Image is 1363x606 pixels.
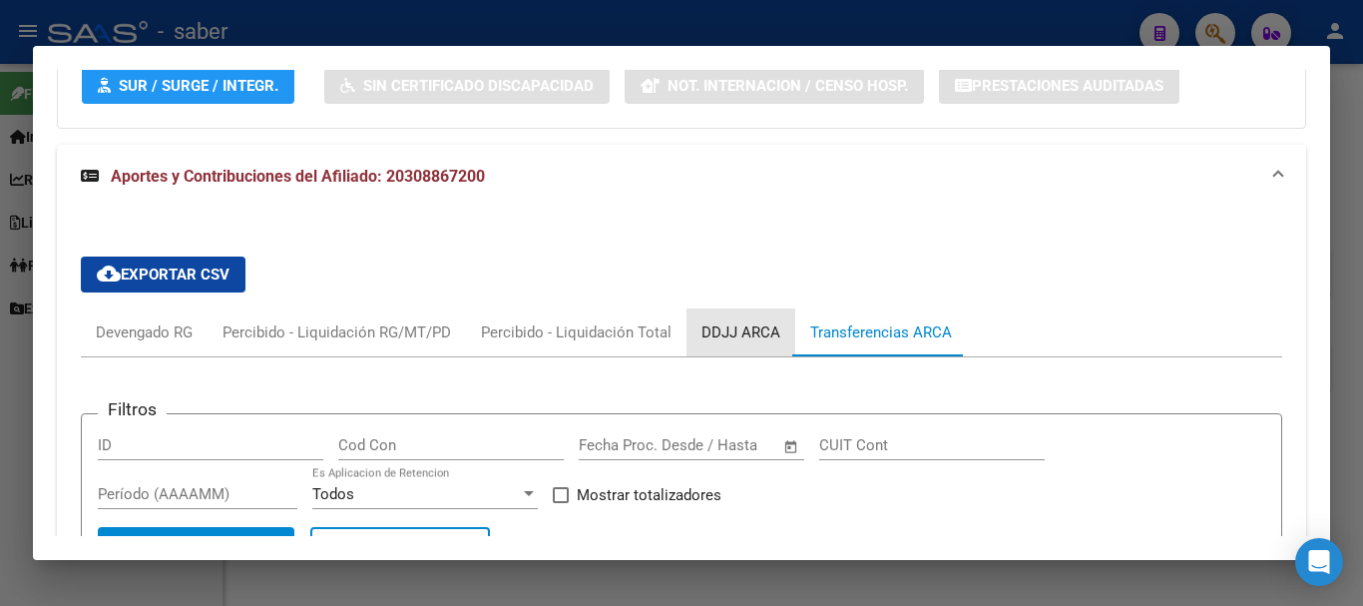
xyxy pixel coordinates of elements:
[481,321,672,343] div: Percibido - Liquidación Total
[328,534,352,558] mat-icon: delete
[96,321,193,343] div: Devengado RG
[810,321,952,343] div: Transferencias ARCA
[116,534,140,558] mat-icon: search
[780,435,803,458] button: Open calendar
[972,77,1163,95] span: Prestaciones Auditadas
[97,262,121,286] mat-icon: cloud_download
[82,67,294,104] button: SUR / SURGE / INTEGR.
[312,485,354,503] span: Todos
[81,257,245,293] button: Exportar CSV
[223,321,451,343] div: Percibido - Liquidación RG/MT/PD
[119,77,278,95] span: SUR / SURGE / INTEGR.
[625,67,924,104] button: Not. Internacion / Censo Hosp.
[939,67,1179,104] button: Prestaciones Auditadas
[310,527,490,567] button: Borrar Filtros
[1295,538,1343,586] div: Open Intercom Messenger
[363,77,594,95] span: Sin Certificado Discapacidad
[57,145,1306,209] mat-expansion-panel-header: Aportes y Contribuciones del Afiliado: 20308867200
[701,321,780,343] div: DDJJ ARCA
[579,436,660,454] input: Fecha inicio
[97,266,229,284] span: Exportar CSV
[111,167,485,186] span: Aportes y Contribuciones del Afiliado: 20308867200
[98,527,294,567] button: Buscar Archivos
[577,483,721,507] span: Mostrar totalizadores
[678,436,774,454] input: Fecha fin
[98,398,167,420] h3: Filtros
[324,67,610,104] button: Sin Certificado Discapacidad
[668,77,908,95] span: Not. Internacion / Censo Hosp.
